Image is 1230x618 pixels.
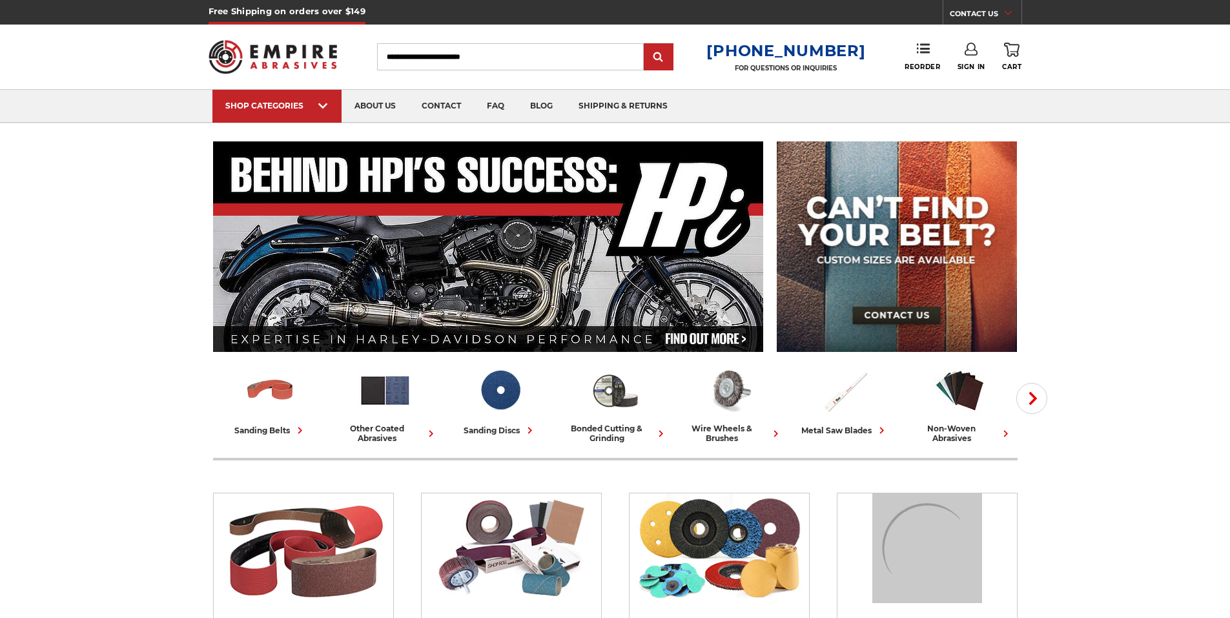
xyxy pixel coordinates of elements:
[801,424,888,437] div: metal saw blades
[818,364,872,417] img: Metal Saw Blades
[588,364,642,417] img: Bonded Cutting & Grinding
[333,364,438,443] a: other coated abrasives
[1016,383,1047,414] button: Next
[703,364,757,417] img: Wire Wheels & Brushes
[793,364,897,437] a: metal saw blades
[342,90,409,123] a: about us
[427,493,595,603] img: Other Coated Abrasives
[225,101,329,110] div: SHOP CATEGORIES
[706,64,865,72] p: FOR QUESTIONS OR INQUIRIES
[908,364,1012,443] a: non-woven abrasives
[517,90,566,123] a: blog
[563,424,668,443] div: bonded cutting & grinding
[958,63,985,71] span: Sign In
[358,364,412,417] img: Other Coated Abrasives
[234,424,307,437] div: sanding belts
[1002,43,1021,71] a: Cart
[905,43,940,70] a: Reorder
[409,90,474,123] a: contact
[646,45,671,70] input: Submit
[474,90,517,123] a: faq
[905,63,940,71] span: Reorder
[635,493,803,603] img: Sanding Discs
[872,493,982,603] img: Bonded Cutting & Grinding
[678,364,783,443] a: wire wheels & brushes
[473,364,527,417] img: Sanding Discs
[333,424,438,443] div: other coated abrasives
[777,141,1017,352] img: promo banner for custom belts.
[220,493,387,603] img: Sanding Belts
[243,364,297,417] img: Sanding Belts
[950,6,1021,25] a: CONTACT US
[563,364,668,443] a: bonded cutting & grinding
[213,141,764,352] img: Banner for an interview featuring Horsepower Inc who makes Harley performance upgrades featured o...
[218,364,323,437] a: sanding belts
[448,364,553,437] a: sanding discs
[1002,63,1021,71] span: Cart
[706,41,865,60] a: [PHONE_NUMBER]
[678,424,783,443] div: wire wheels & brushes
[933,364,987,417] img: Non-woven Abrasives
[566,90,681,123] a: shipping & returns
[209,32,338,82] img: Empire Abrasives
[908,424,1012,443] div: non-woven abrasives
[464,424,537,437] div: sanding discs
